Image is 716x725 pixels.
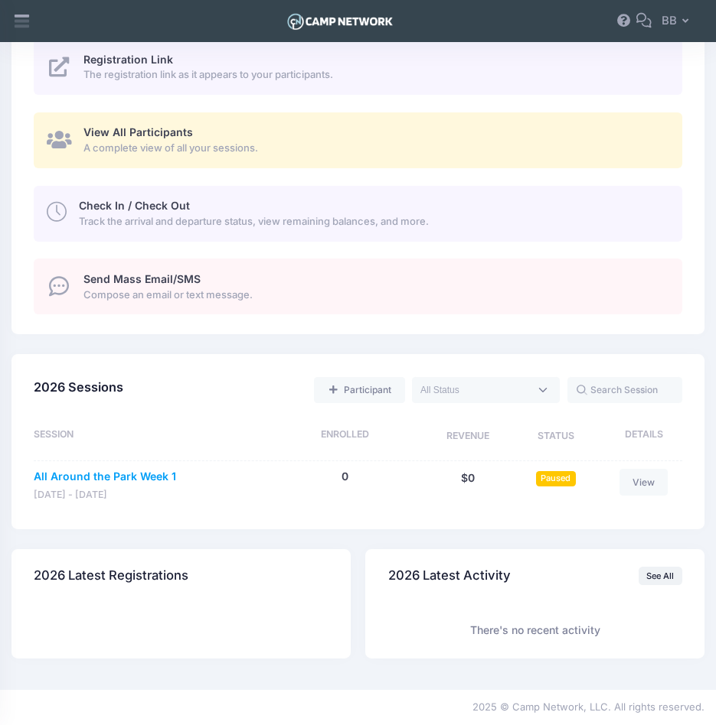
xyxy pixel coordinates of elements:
a: View [620,469,669,495]
a: Check In / Check Out Track the arrival and departure status, view remaining balances, and more. [34,186,682,242]
img: Logo [285,10,394,33]
span: BB [662,12,677,29]
span: 2026 Sessions [34,379,123,395]
span: Compose an email or text message. [83,288,665,303]
span: 2025 © Camp Network, LLC. All rights reserved. [472,701,705,713]
span: Track the arrival and departure status, view remaining balances, and more. [79,214,665,229]
a: Add a new manual registration [314,377,404,403]
div: Status [514,428,598,446]
span: Paused [536,471,576,486]
span: Send Mass Email/SMS [83,272,201,285]
button: BB [652,4,705,39]
div: There's no recent activity [388,623,682,639]
a: All Around the Park Week 1 [34,469,176,485]
h4: 2026 Latest Activity [388,554,511,598]
div: Revenue [423,428,514,446]
a: See All [639,567,682,585]
span: View All Participants [83,125,193,138]
span: The registration link as it appears to your participants. [83,67,665,83]
input: Search Session [567,377,682,403]
span: Registration Link [83,53,173,66]
div: $0 [423,469,514,502]
div: Details [598,428,682,446]
span: [DATE] - [DATE] [34,488,176,502]
a: View All Participants A complete view of all your sessions. [34,112,682,168]
a: Registration Link The registration link as it appears to your participants. [34,39,682,95]
h4: 2026 Latest Registrations [34,554,188,598]
div: Show aside menu [7,4,38,39]
button: 0 [342,469,348,485]
textarea: Search [420,383,529,397]
span: Check In / Check Out [79,199,190,212]
a: Send Mass Email/SMS Compose an email or text message. [34,258,682,314]
div: Session [34,428,267,446]
span: A complete view of all your sessions. [83,141,665,156]
div: Enrolled [267,428,423,446]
